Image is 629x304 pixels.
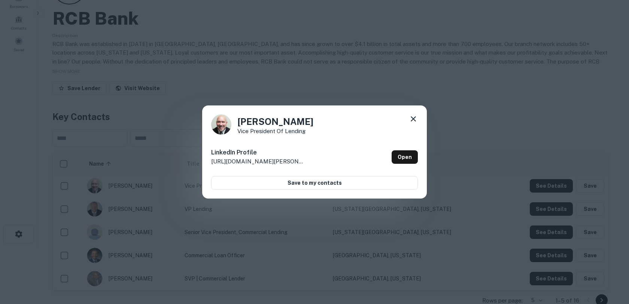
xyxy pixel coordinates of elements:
[392,150,418,164] a: Open
[211,114,231,135] img: 1516902592317
[211,148,305,157] h6: LinkedIn Profile
[211,176,418,190] button: Save to my contacts
[211,157,305,166] p: [URL][DOMAIN_NAME][PERSON_NAME]
[592,244,629,280] iframe: Chat Widget
[237,128,313,134] p: Vice President Of Lending
[237,115,313,128] h4: [PERSON_NAME]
